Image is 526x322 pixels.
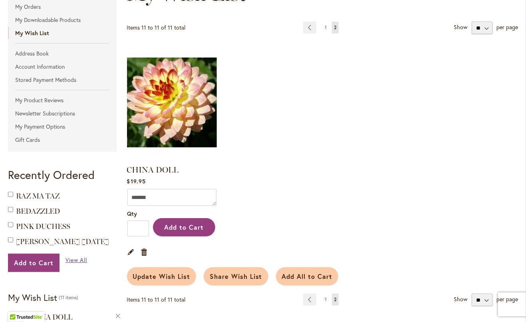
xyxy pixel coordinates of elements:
[133,272,191,280] span: Update Wish List
[454,296,467,303] strong: Show
[127,296,186,303] span: Items 11 to 11 of 11 total
[127,46,217,159] img: CHINA DOLL
[323,294,329,306] a: 1
[8,94,117,106] a: My Product Reviews
[8,254,60,272] button: Add to Cart
[8,134,117,146] a: Gift Cards
[8,48,117,60] a: Address Book
[164,223,204,231] span: Add to Cart
[27,313,73,322] a: CHINA DOLL
[14,258,54,267] span: Add to Cart
[127,24,186,31] span: Items 11 to 11 of 11 total
[8,292,57,303] strong: My Wish List
[59,294,78,300] span: 11 items
[496,24,518,31] span: per page
[66,256,87,264] a: View All
[276,267,339,286] button: Add All to Cart
[334,24,337,30] span: 2
[153,218,215,237] button: Add to Cart
[16,237,109,246] a: [PERSON_NAME] [DATE]
[16,192,60,201] a: RAZ MA TAZ
[127,210,137,217] span: Qty
[8,167,95,182] strong: Recently Ordered
[127,177,146,185] span: $19.95
[454,24,467,31] strong: Show
[16,222,70,231] a: PINK DUCHESS
[127,46,217,160] a: CHINA DOLL
[127,267,197,286] button: Update Wish List
[325,296,327,302] span: 1
[496,296,518,303] span: per page
[210,272,262,280] span: Share Wish List
[282,272,333,280] span: Add All to Cart
[8,107,117,119] a: Newsletter Subscriptions
[8,1,117,13] a: My Orders
[8,14,117,26] a: My Downloadable Products
[334,296,337,302] span: 2
[8,74,117,86] a: Stored Payment Methods
[8,27,117,39] strong: My Wish List
[16,207,60,216] a: BEDAZZLED
[323,22,329,34] a: 1
[6,294,28,316] iframe: Launch Accessibility Center
[8,61,117,73] a: Account Information
[127,165,179,175] a: CHINA DOLL
[8,121,117,133] a: My Payment Options
[325,24,327,30] span: 1
[204,267,268,286] button: Share Wish List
